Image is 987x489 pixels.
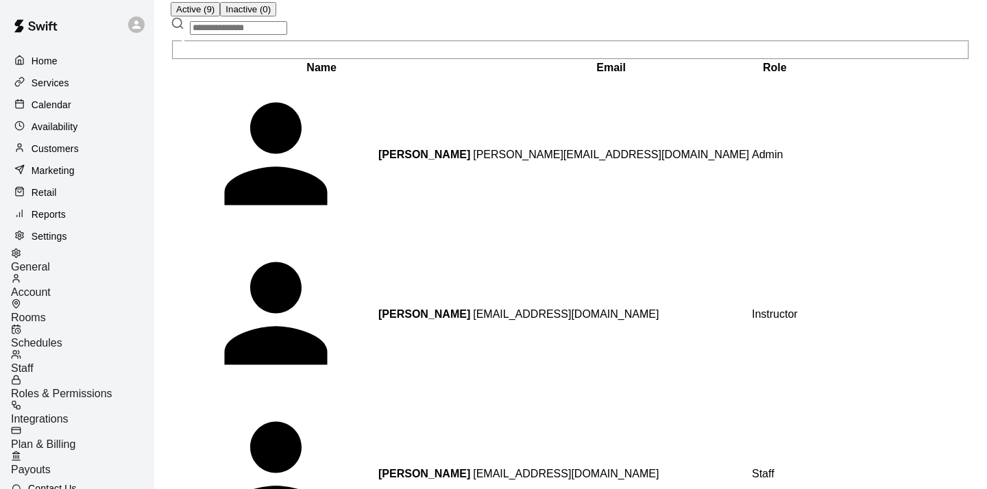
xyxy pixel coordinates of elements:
[11,349,154,375] a: Staff
[11,116,143,137] a: Availability
[32,142,79,155] p: Customers
[11,425,154,451] a: Plan & Billing
[32,76,69,90] p: Services
[32,164,75,177] p: Marketing
[472,76,750,234] td: [PERSON_NAME][EMAIL_ADDRESS][DOMAIN_NAME]
[11,286,51,298] span: Account
[173,77,470,234] div: [PERSON_NAME]
[11,451,154,476] a: Payouts
[752,149,783,160] span: Admin
[11,51,143,71] a: Home
[32,229,67,243] p: Settings
[11,138,143,159] a: Customers
[32,120,78,134] p: Availability
[11,400,154,425] a: Integrations
[763,62,787,73] b: Role
[752,308,798,320] span: Instructor
[11,464,51,475] span: Payouts
[32,54,58,68] p: Home
[11,438,75,450] span: Plan & Billing
[171,2,220,16] button: Active (9)
[11,388,112,399] span: Roles & Permissions
[11,160,143,181] a: Marketing
[220,2,276,16] button: Inactive (0)
[752,308,798,321] div: Instructor
[11,312,46,323] span: Rooms
[596,62,626,73] b: Email
[11,248,154,273] a: General
[11,299,154,324] a: Rooms
[11,261,50,273] span: General
[752,468,775,479] span: Staff
[32,208,66,221] p: Reports
[11,337,62,349] span: Schedules
[306,62,337,73] b: Name
[11,73,143,93] a: Services
[11,362,34,374] span: Staff
[11,273,154,299] a: Account
[11,324,154,349] a: Schedules
[32,186,57,199] p: Retail
[173,236,470,393] div: [PERSON_NAME]
[11,375,154,400] a: Roles & Permissions
[11,204,143,225] a: Reports
[32,98,71,112] p: Calendar
[752,468,798,480] div: Staff
[752,149,798,161] div: Admin
[11,413,69,425] span: Integrations
[11,182,143,203] a: Retail
[11,95,143,115] a: Calendar
[11,226,143,247] a: Settings
[472,236,750,394] td: [EMAIL_ADDRESS][DOMAIN_NAME]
